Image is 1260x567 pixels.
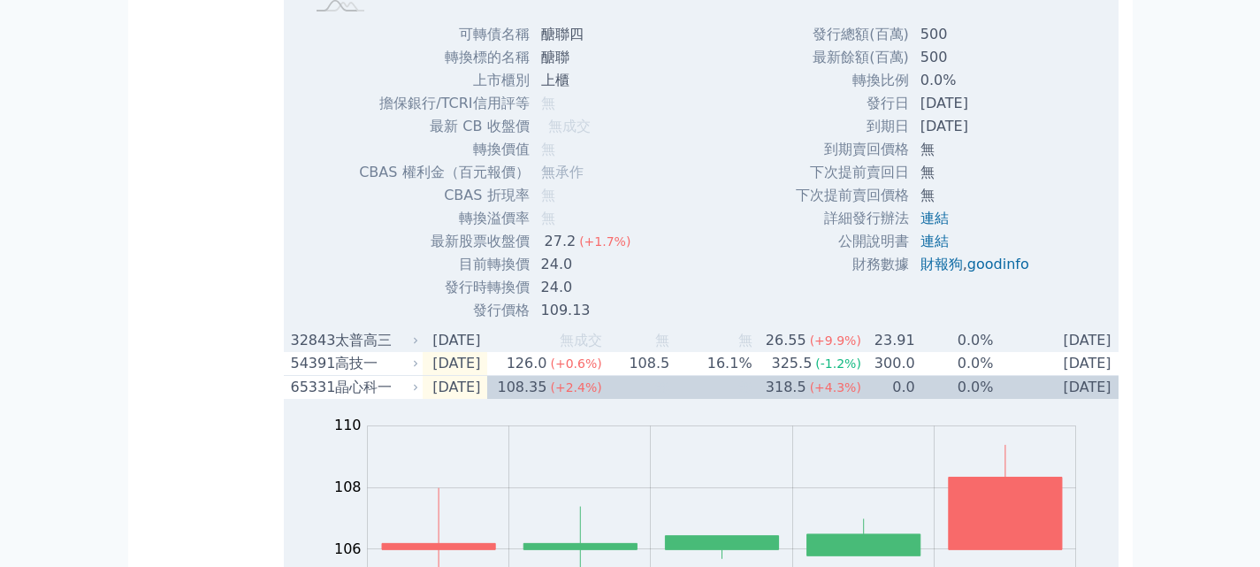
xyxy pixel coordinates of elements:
[334,417,362,433] tspan: 110
[995,376,1119,400] td: [DATE]
[423,329,488,352] td: [DATE]
[910,92,1043,115] td: [DATE]
[335,377,416,398] div: 晶心科一
[531,299,645,322] td: 109.13
[810,380,861,395] span: (+4.3%)
[916,329,995,352] td: 0.0%
[910,23,1043,46] td: 500
[531,69,645,92] td: 上櫃
[291,377,331,398] div: 65331
[531,276,645,299] td: 24.0
[738,332,752,349] span: 無
[358,184,530,207] td: CBAS 折現率
[550,380,601,395] span: (+2.4%)
[768,353,816,374] div: 325.5
[655,332,669,349] span: 無
[795,46,910,69] td: 最新餘額(百萬)
[358,138,530,161] td: 轉換價值
[862,329,916,352] td: 23.91
[358,115,530,138] td: 最新 CB 收盤價
[795,184,910,207] td: 下次提前賣回價格
[916,376,995,400] td: 0.0%
[795,161,910,184] td: 下次提前賣回日
[358,299,530,322] td: 發行價格
[531,23,645,46] td: 醣聯四
[531,46,645,69] td: 醣聯
[920,256,963,272] a: 財報狗
[541,95,555,111] span: 無
[548,118,591,134] span: 無成交
[910,46,1043,69] td: 500
[358,161,530,184] td: CBAS 權利金（百元報價）
[795,138,910,161] td: 到期賣回價格
[560,332,602,349] span: 無成交
[335,353,416,374] div: 高技一
[541,187,555,203] span: 無
[334,540,362,557] tspan: 106
[531,253,645,276] td: 24.0
[810,333,861,348] span: (+9.9%)
[815,356,861,371] span: (-1.2%)
[795,23,910,46] td: 發行總額(百萬)
[541,164,584,180] span: 無承作
[910,253,1043,276] td: ,
[910,138,1043,161] td: 無
[541,210,555,226] span: 無
[910,161,1043,184] td: 無
[423,376,488,400] td: [DATE]
[670,352,752,376] td: 16.1%
[655,379,669,395] span: 無
[910,69,1043,92] td: 0.0%
[995,329,1119,352] td: [DATE]
[541,231,580,252] div: 27.2
[795,207,910,230] td: 詳細發行辦法
[916,352,995,376] td: 0.0%
[358,46,530,69] td: 轉換標的名稱
[291,353,331,374] div: 54391
[920,233,949,249] a: 連結
[862,376,916,400] td: 0.0
[603,352,671,376] td: 108.5
[358,207,530,230] td: 轉換溢價率
[503,353,551,374] div: 126.0
[762,377,810,398] div: 318.5
[358,276,530,299] td: 發行時轉換價
[762,330,810,351] div: 26.55
[423,352,488,376] td: [DATE]
[358,92,530,115] td: 擔保銀行/TCRI信用評等
[738,379,752,395] span: 無
[795,115,910,138] td: 到期日
[550,356,601,371] span: (+0.6%)
[579,234,630,249] span: (+1.7%)
[910,115,1043,138] td: [DATE]
[967,256,1029,272] a: goodinfo
[795,230,910,253] td: 公開說明書
[291,330,331,351] div: 32843
[358,23,530,46] td: 可轉債名稱
[541,141,555,157] span: 無
[358,69,530,92] td: 上市櫃別
[493,377,550,398] div: 108.35
[795,253,910,276] td: 財務數據
[795,69,910,92] td: 轉換比例
[358,253,530,276] td: 目前轉換價
[910,184,1043,207] td: 無
[862,352,916,376] td: 300.0
[358,230,530,253] td: 最新股票收盤價
[920,210,949,226] a: 連結
[335,330,416,351] div: 太普高三
[995,352,1119,376] td: [DATE]
[795,92,910,115] td: 發行日
[334,479,362,495] tspan: 108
